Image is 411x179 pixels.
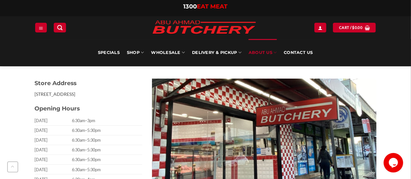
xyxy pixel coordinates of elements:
a: Search [54,23,66,32]
a: SHOP [127,39,144,66]
td: 6:30am–5:30pm [70,165,142,174]
a: Wholesale [151,39,185,66]
td: [DATE] [35,135,70,145]
a: Menu [35,23,47,32]
td: 6:30am–5:30pm [70,135,142,145]
span: $ [352,25,355,31]
iframe: chat widget [384,153,404,173]
td: [DATE] [35,116,70,126]
img: Abu Ahmad Butchery [147,16,261,39]
a: About Us [249,39,277,66]
td: 6:30am–5:30pm [70,145,142,155]
bdi: 0.00 [352,25,363,30]
td: 6:30am–5:30pm [70,126,142,135]
a: Delivery & Pickup [192,39,241,66]
a: 1300EAT MEAT [184,3,228,10]
p: [STREET_ADDRESS] [35,91,142,98]
td: [DATE] [35,145,70,155]
button: Go to top [7,161,18,173]
a: View cart [333,23,376,32]
a: Login [314,23,326,32]
span: Cart / [339,25,363,31]
span: EAT MEAT [197,3,228,10]
a: Specials [98,39,120,66]
td: [DATE] [35,155,70,165]
td: 6:30am–3pm [70,116,142,126]
td: 6:30am–5:30pm [70,155,142,165]
a: Contact Us [284,39,313,66]
h3: Opening Hours [35,104,142,113]
td: [DATE] [35,165,70,174]
td: [DATE] [35,126,70,135]
h3: Store Address [35,79,142,88]
span: 1300 [184,3,197,10]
